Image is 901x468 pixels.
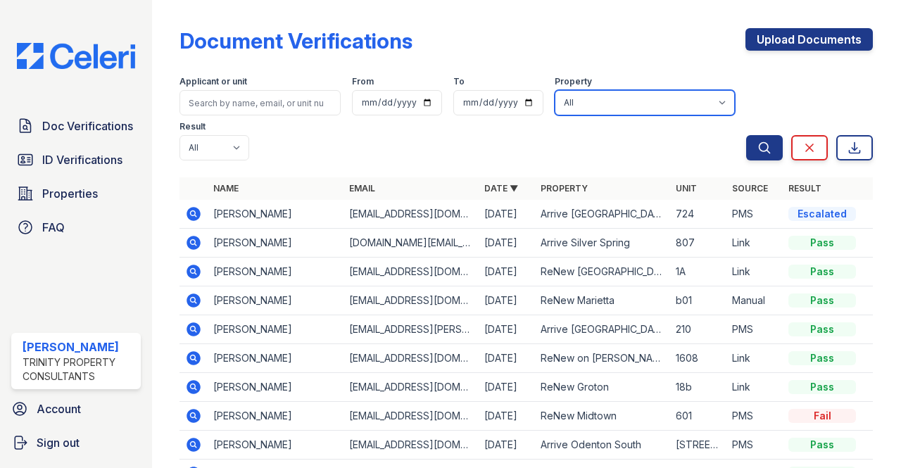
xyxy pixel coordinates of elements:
[726,200,783,229] td: PMS
[11,213,141,241] a: FAQ
[479,229,535,258] td: [DATE]
[535,344,670,373] td: ReNew on [PERSON_NAME]
[179,76,247,87] label: Applicant or unit
[344,344,479,373] td: [EMAIL_ADDRESS][DOMAIN_NAME]
[788,236,856,250] div: Pass
[6,429,146,457] a: Sign out
[670,402,726,431] td: 601
[535,200,670,229] td: Arrive [GEOGRAPHIC_DATA]
[349,183,375,194] a: Email
[670,315,726,344] td: 210
[788,207,856,221] div: Escalated
[11,179,141,208] a: Properties
[726,402,783,431] td: PMS
[208,258,343,286] td: [PERSON_NAME]
[726,286,783,315] td: Manual
[23,339,135,355] div: [PERSON_NAME]
[208,373,343,402] td: [PERSON_NAME]
[179,121,206,132] label: Result
[676,183,697,194] a: Unit
[745,28,873,51] a: Upload Documents
[479,402,535,431] td: [DATE]
[535,315,670,344] td: Arrive [GEOGRAPHIC_DATA]
[670,373,726,402] td: 18b
[535,373,670,402] td: ReNew Groton
[788,409,856,423] div: Fail
[344,315,479,344] td: [EMAIL_ADDRESS][PERSON_NAME][DOMAIN_NAME]
[208,402,343,431] td: [PERSON_NAME]
[788,380,856,394] div: Pass
[479,431,535,460] td: [DATE]
[535,402,670,431] td: ReNew Midtown
[788,293,856,308] div: Pass
[42,151,122,168] span: ID Verifications
[208,431,343,460] td: [PERSON_NAME]
[555,76,592,87] label: Property
[726,315,783,344] td: PMS
[726,344,783,373] td: Link
[726,229,783,258] td: Link
[788,265,856,279] div: Pass
[479,373,535,402] td: [DATE]
[37,400,81,417] span: Account
[179,28,412,53] div: Document Verifications
[535,229,670,258] td: Arrive Silver Spring
[670,229,726,258] td: 807
[6,43,146,70] img: CE_Logo_Blue-a8612792a0a2168367f1c8372b55b34899dd931a85d93a1a3d3e32e68fde9ad4.png
[208,315,343,344] td: [PERSON_NAME]
[541,183,588,194] a: Property
[344,286,479,315] td: [EMAIL_ADDRESS][DOMAIN_NAME]
[42,185,98,202] span: Properties
[788,322,856,336] div: Pass
[535,431,670,460] td: Arrive Odenton South
[726,258,783,286] td: Link
[42,118,133,134] span: Doc Verifications
[42,219,65,236] span: FAQ
[344,200,479,229] td: [EMAIL_ADDRESS][DOMAIN_NAME]
[788,351,856,365] div: Pass
[344,373,479,402] td: [EMAIL_ADDRESS][DOMAIN_NAME]
[479,286,535,315] td: [DATE]
[670,431,726,460] td: [STREET_ADDRESS]
[213,183,239,194] a: Name
[352,76,374,87] label: From
[479,200,535,229] td: [DATE]
[23,355,135,384] div: Trinity Property Consultants
[670,286,726,315] td: b01
[484,183,518,194] a: Date ▼
[788,438,856,452] div: Pass
[726,431,783,460] td: PMS
[208,229,343,258] td: [PERSON_NAME]
[208,200,343,229] td: [PERSON_NAME]
[535,286,670,315] td: ReNew Marietta
[344,431,479,460] td: [EMAIL_ADDRESS][DOMAIN_NAME]
[479,315,535,344] td: [DATE]
[670,344,726,373] td: 1608
[344,258,479,286] td: [EMAIL_ADDRESS][DOMAIN_NAME]
[670,200,726,229] td: 724
[479,258,535,286] td: [DATE]
[344,229,479,258] td: [DOMAIN_NAME][EMAIL_ADDRESS][DOMAIN_NAME]
[208,344,343,373] td: [PERSON_NAME]
[479,344,535,373] td: [DATE]
[726,373,783,402] td: Link
[344,402,479,431] td: [EMAIL_ADDRESS][DOMAIN_NAME]
[788,183,821,194] a: Result
[208,286,343,315] td: [PERSON_NAME]
[453,76,465,87] label: To
[11,112,141,140] a: Doc Verifications
[535,258,670,286] td: ReNew [GEOGRAPHIC_DATA]
[37,434,80,451] span: Sign out
[179,90,341,115] input: Search by name, email, or unit number
[732,183,768,194] a: Source
[11,146,141,174] a: ID Verifications
[6,395,146,423] a: Account
[670,258,726,286] td: 1A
